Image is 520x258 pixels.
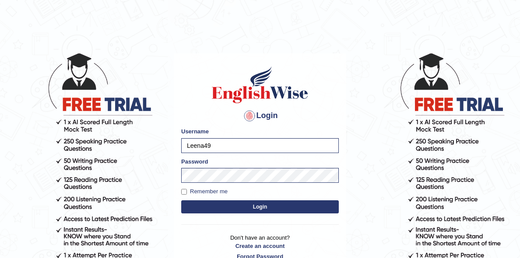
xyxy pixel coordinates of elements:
[181,109,339,123] h4: Login
[181,127,209,136] label: Username
[181,187,228,196] label: Remember me
[210,65,310,105] img: Logo of English Wise sign in for intelligent practice with AI
[181,200,339,213] button: Login
[181,189,187,195] input: Remember me
[181,157,208,166] label: Password
[181,242,339,250] a: Create an account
